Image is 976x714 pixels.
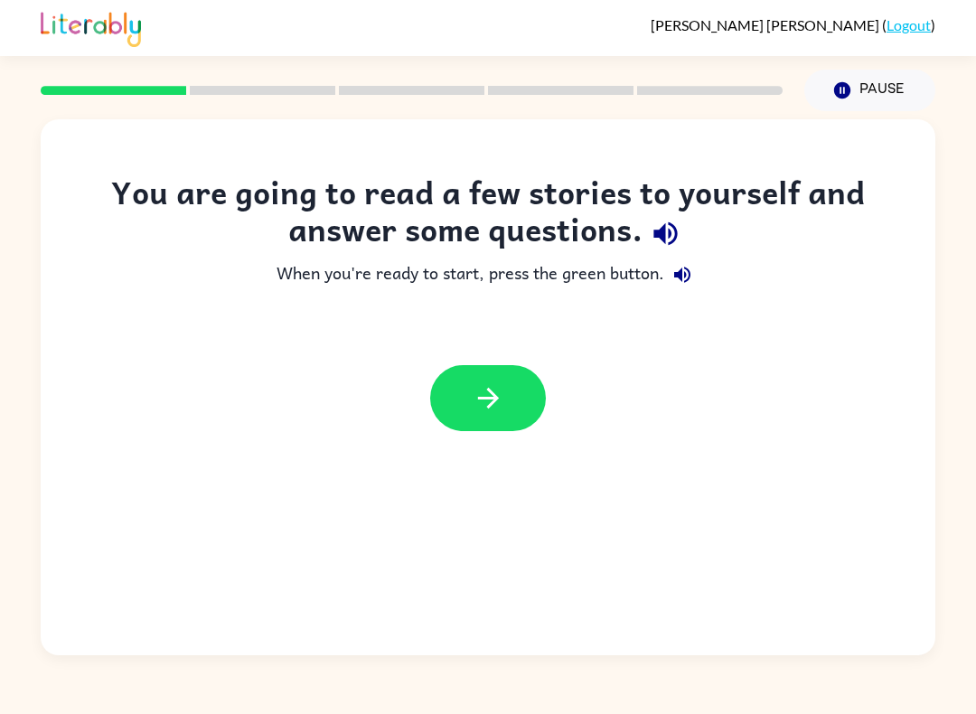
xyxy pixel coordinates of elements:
[804,70,935,111] button: Pause
[77,174,899,257] div: You are going to read a few stories to yourself and answer some questions.
[651,16,882,33] span: [PERSON_NAME] [PERSON_NAME]
[887,16,931,33] a: Logout
[651,16,935,33] div: ( )
[41,7,141,47] img: Literably
[77,257,899,293] div: When you're ready to start, press the green button.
